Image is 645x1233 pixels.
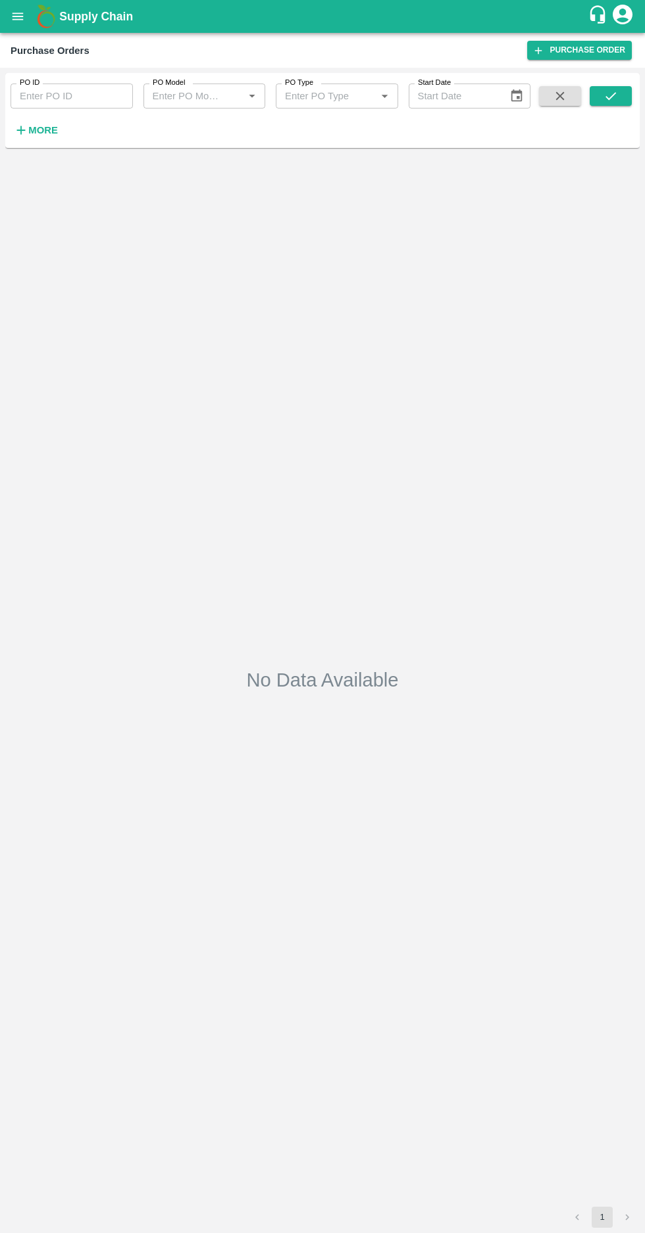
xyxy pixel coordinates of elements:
[611,3,634,30] div: account of current user
[33,3,59,30] img: logo
[588,5,611,28] div: customer-support
[153,78,186,88] label: PO Model
[20,78,39,88] label: PO ID
[3,1,33,32] button: open drawer
[147,87,223,105] input: Enter PO Model
[418,78,451,88] label: Start Date
[244,87,261,105] button: Open
[409,84,499,109] input: Start Date
[285,78,313,88] label: PO Type
[376,87,393,105] button: Open
[527,41,632,60] a: Purchase Order
[565,1207,640,1228] nav: pagination navigation
[592,1207,613,1228] button: page 1
[504,84,529,109] button: Choose date
[11,42,90,59] div: Purchase Orders
[59,10,133,23] b: Supply Chain
[11,119,61,141] button: More
[28,125,58,135] strong: More
[11,84,133,109] input: Enter PO ID
[59,7,588,26] a: Supply Chain
[246,668,398,692] h2: No Data Available
[280,87,355,105] input: Enter PO Type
